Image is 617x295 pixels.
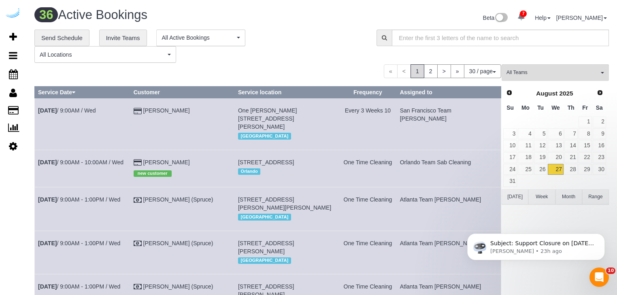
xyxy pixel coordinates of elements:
[593,117,606,127] a: 2
[548,140,563,151] a: 13
[238,159,294,166] span: [STREET_ADDRESS]
[35,98,130,150] td: Schedule date
[503,152,517,163] a: 17
[593,164,606,175] a: 30
[234,231,339,274] td: Service location
[593,140,606,151] a: 16
[35,150,130,187] td: Schedule date
[537,104,544,111] span: Tuesday
[396,187,501,231] td: Assigned to
[34,46,176,63] button: All Locations
[551,104,560,111] span: Wednesday
[451,64,464,78] a: »
[234,150,339,187] td: Service location
[396,98,501,150] td: Assigned to
[99,30,147,47] a: Invite Teams
[143,196,213,203] a: [PERSON_NAME] (Spruce)
[396,150,501,187] td: Assigned to
[502,64,609,77] ol: All Teams
[134,197,142,203] i: Check Payment
[528,189,555,204] button: Week
[424,64,438,78] a: 2
[339,150,396,187] td: Frequency
[502,189,528,204] button: [DATE]
[339,187,396,231] td: Frequency
[518,164,533,175] a: 25
[392,30,609,46] input: Enter the first 3 letters of the name to search
[234,98,339,150] td: Service location
[130,98,234,150] td: Customer
[38,107,96,114] a: [DATE]/ 9:00AM / Wed
[411,64,424,78] span: 1
[506,89,513,96] span: Prev
[597,89,603,96] span: Next
[397,64,411,78] span: <
[234,87,339,98] th: Service location
[503,176,517,187] a: 31
[34,7,58,22] span: 36
[548,152,563,163] a: 20
[38,107,57,114] b: [DATE]
[384,64,398,78] span: «
[238,131,336,141] div: Location
[38,283,57,290] b: [DATE]
[521,104,530,111] span: Monday
[339,98,396,150] td: Frequency
[134,160,142,166] i: Credit Card Payment
[38,159,123,166] a: [DATE]/ 9:00AM - 10:00AM / Wed
[518,140,533,151] a: 11
[579,128,592,139] a: 8
[134,108,142,114] i: Credit Card Payment
[582,104,588,111] span: Friday
[534,128,547,139] a: 5
[38,196,57,203] b: [DATE]
[38,196,120,203] a: [DATE]/ 9:00AM - 1:00PM / Wed
[582,189,609,204] button: Range
[238,107,297,130] span: One [PERSON_NAME][STREET_ADDRESS][PERSON_NAME]
[564,152,578,163] a: 21
[238,166,336,177] div: Location
[548,128,563,139] a: 6
[483,15,508,21] a: Beta
[455,216,617,273] iframe: Intercom notifications message
[35,231,130,274] td: Schedule date
[564,128,578,139] a: 7
[464,64,501,78] button: 30 / page
[593,152,606,163] a: 23
[130,87,234,98] th: Customer
[35,187,130,231] td: Schedule date
[238,255,336,266] div: Location
[38,240,57,246] b: [DATE]
[396,231,501,274] td: Assigned to
[504,87,515,99] a: Prev
[494,13,508,23] img: New interface
[518,152,533,163] a: 18
[534,140,547,151] a: 12
[568,104,574,111] span: Thursday
[143,240,213,246] a: [PERSON_NAME] (Spruce)
[606,267,615,274] span: 10
[134,284,142,290] i: Check Payment
[556,15,607,21] a: [PERSON_NAME]
[503,128,517,139] a: 3
[534,164,547,175] a: 26
[38,240,120,246] a: [DATE]/ 9:00AM - 1:00PM / Wed
[596,104,603,111] span: Saturday
[396,87,501,98] th: Assigned to
[506,69,599,76] span: All Teams
[143,107,190,114] a: [PERSON_NAME]
[594,87,606,99] a: Next
[35,87,130,98] th: Service Date
[238,168,260,175] span: Orlando
[130,231,234,274] td: Customer
[564,164,578,175] a: 28
[518,128,533,139] a: 4
[564,140,578,151] a: 14
[38,283,120,290] a: [DATE]/ 9:00AM - 1:00PM / Wed
[130,150,234,187] td: Customer
[503,164,517,175] a: 24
